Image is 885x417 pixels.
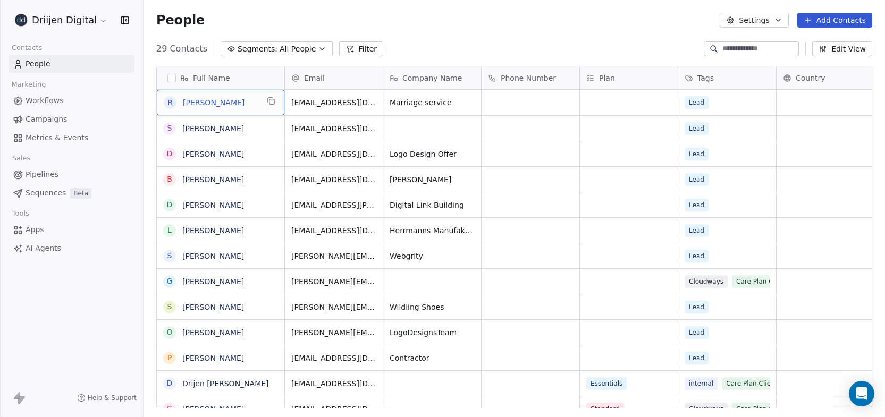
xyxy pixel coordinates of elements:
[390,149,475,159] span: Logo Design Offer
[777,66,874,89] div: Country
[390,97,475,108] span: Marriage service
[482,66,579,89] div: Phone Number
[7,76,50,92] span: Marketing
[580,66,678,89] div: Plan
[182,303,244,311] a: [PERSON_NAME]
[167,174,172,185] div: B
[291,200,376,210] span: [EMAIL_ADDRESS][PERSON_NAME][DOMAIN_NAME]
[9,166,134,183] a: Pipelines
[599,73,615,83] span: Plan
[167,97,173,108] div: R
[88,394,137,402] span: Help & Support
[9,221,134,239] a: Apps
[182,354,244,362] a: [PERSON_NAME]
[390,302,475,312] span: Wildling Shoes
[182,175,244,184] a: [PERSON_NAME]
[26,224,44,235] span: Apps
[849,381,874,406] div: Open Intercom Messenger
[280,44,316,55] span: All People
[685,250,709,262] span: Lead
[812,41,872,56] button: Edit View
[167,403,173,414] div: G
[291,251,376,261] span: [PERSON_NAME][EMAIL_ADDRESS][DOMAIN_NAME]
[26,188,66,199] span: Sequences
[390,353,475,363] span: Contractor
[7,150,35,166] span: Sales
[9,92,134,109] a: Workflows
[167,250,172,261] div: S
[26,95,64,106] span: Workflows
[193,73,230,83] span: Full Name
[238,44,277,55] span: Segments:
[9,110,134,128] a: Campaigns
[390,327,475,338] span: LogoDesignsTeam
[182,277,244,286] a: [PERSON_NAME]
[166,327,172,338] div: O
[167,123,172,134] div: S
[685,224,709,237] span: Lead
[291,225,376,236] span: [EMAIL_ADDRESS][DOMAIN_NAME]
[9,240,134,257] a: AI Agents
[182,201,244,209] a: [PERSON_NAME]
[390,174,475,185] span: [PERSON_NAME]
[586,377,627,390] span: Essentials
[167,199,173,210] div: D
[156,12,205,28] span: People
[685,275,728,288] span: Cloudways
[26,114,67,125] span: Campaigns
[9,55,134,73] a: People
[26,58,50,70] span: People
[182,124,244,133] a: [PERSON_NAME]
[291,404,376,414] span: [EMAIL_ADDRESS][DOMAIN_NAME]
[685,301,709,313] span: Lead
[182,379,269,388] a: Drijen [PERSON_NAME]
[32,13,97,27] span: Driijen Digital
[291,97,376,108] span: [EMAIL_ADDRESS][DOMAIN_NAME]
[402,73,462,83] span: Company Name
[26,132,88,143] span: Metrics & Events
[732,403,791,415] span: Care Plan Client
[797,13,872,28] button: Add Contacts
[182,226,244,235] a: [PERSON_NAME]
[796,73,825,83] span: Country
[26,169,58,180] span: Pipelines
[339,41,383,56] button: Filter
[291,353,376,363] span: [EMAIL_ADDRESS][DOMAIN_NAME]
[390,200,475,210] span: Digital Link Building
[182,405,244,413] a: [PERSON_NAME]
[732,275,791,288] span: Care Plan Client
[390,225,475,236] span: Herrmanns Manufaktur
[77,394,137,402] a: Help & Support
[167,378,173,389] div: D
[167,148,173,159] div: D
[685,352,709,364] span: Lead
[167,276,173,287] div: G
[720,13,788,28] button: Settings
[9,129,134,147] a: Metrics & Events
[9,184,134,202] a: SequencesBeta
[291,149,376,159] span: [EMAIL_ADDRESS][DOMAIN_NAME]
[26,243,61,254] span: AI Agents
[13,11,110,29] button: Driijen Digital
[685,377,718,390] span: internal
[291,327,376,338] span: [PERSON_NAME][EMAIL_ADDRESS][DOMAIN_NAME]
[685,173,709,186] span: Lead
[157,90,285,408] div: grid
[685,326,709,339] span: Lead
[685,122,709,135] span: Lead
[15,14,28,27] img: dd-logo-round.png
[304,73,325,83] span: Email
[7,206,33,222] span: Tools
[291,123,376,134] span: [EMAIL_ADDRESS][DOMAIN_NAME]
[678,66,776,89] div: Tags
[685,403,728,415] span: Cloudways
[182,328,244,337] a: [PERSON_NAME]
[685,96,709,109] span: Lead
[167,225,172,236] div: L
[685,148,709,160] span: Lead
[685,199,709,211] span: Lead
[586,403,624,415] span: Standard
[70,188,91,199] span: Beta
[501,73,556,83] span: Phone Number
[157,66,284,89] div: Full Name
